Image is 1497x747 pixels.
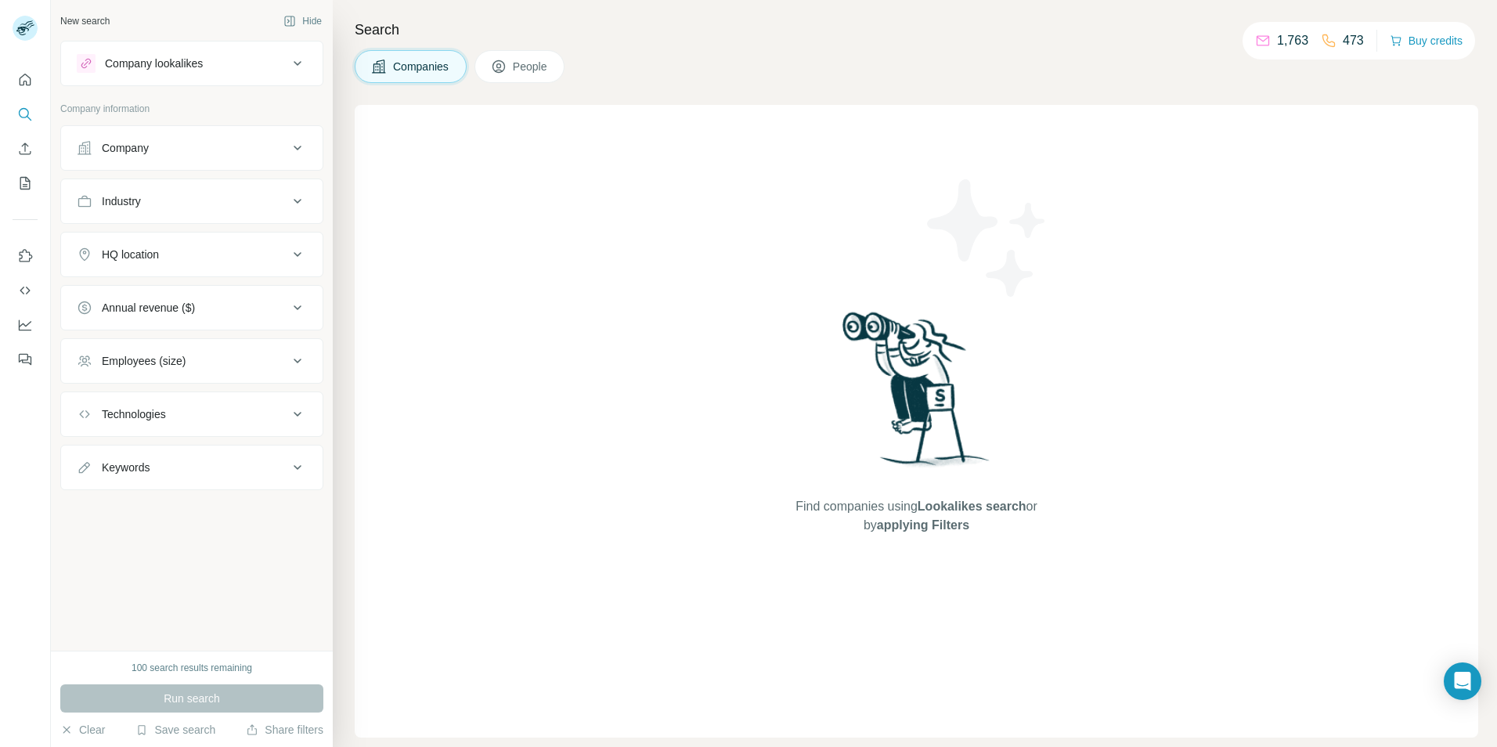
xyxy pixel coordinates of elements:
button: Enrich CSV [13,135,38,163]
button: Feedback [13,345,38,373]
div: New search [60,14,110,28]
button: Company lookalikes [61,45,323,82]
div: Company lookalikes [105,56,203,71]
p: 473 [1343,31,1364,50]
button: Share filters [246,722,323,738]
div: Annual revenue ($) [102,300,195,316]
button: Dashboard [13,311,38,339]
img: Surfe Illustration - Stars [917,168,1058,309]
div: 100 search results remaining [132,661,252,675]
div: Technologies [102,406,166,422]
button: Industry [61,182,323,220]
div: Keywords [102,460,150,475]
span: Companies [393,59,450,74]
div: Company [102,140,149,156]
p: Company information [60,102,323,116]
button: Keywords [61,449,323,486]
span: Find companies using or by [791,497,1041,535]
button: Save search [135,722,215,738]
button: Company [61,129,323,167]
div: HQ location [102,247,159,262]
div: Industry [102,193,141,209]
span: Lookalikes search [918,500,1026,513]
div: Employees (size) [102,353,186,369]
button: Quick start [13,66,38,94]
button: Use Surfe on LinkedIn [13,242,38,270]
button: Clear [60,722,105,738]
span: applying Filters [877,518,969,532]
img: Surfe Illustration - Woman searching with binoculars [835,308,998,482]
h4: Search [355,19,1478,41]
button: Use Surfe API [13,276,38,305]
button: HQ location [61,236,323,273]
p: 1,763 [1277,31,1308,50]
button: Buy credits [1390,30,1463,52]
button: Technologies [61,395,323,433]
button: Search [13,100,38,128]
button: My lists [13,169,38,197]
button: Hide [272,9,333,33]
button: Annual revenue ($) [61,289,323,327]
span: People [513,59,549,74]
button: Employees (size) [61,342,323,380]
div: Open Intercom Messenger [1444,662,1481,700]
